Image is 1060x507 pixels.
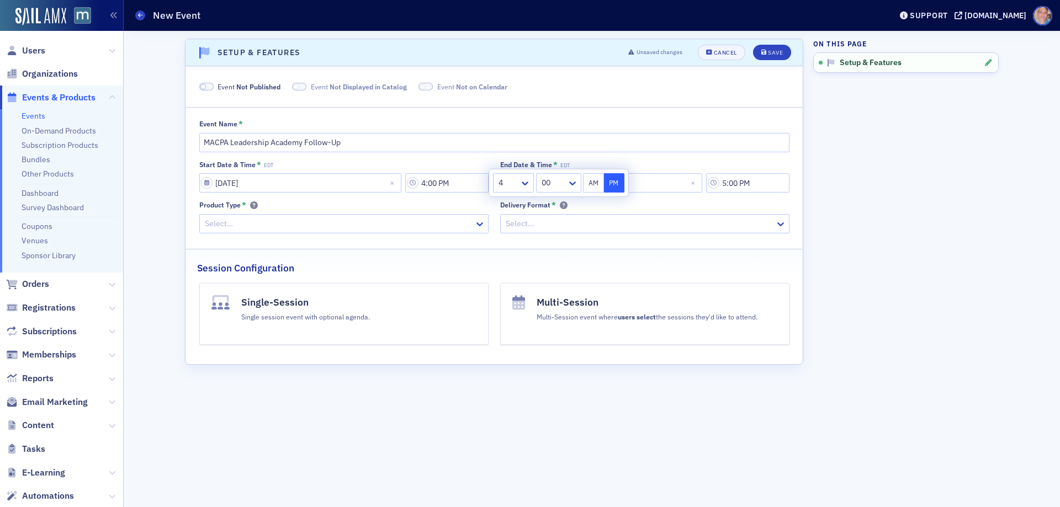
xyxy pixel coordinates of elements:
[437,82,507,92] span: Event
[241,295,370,309] h4: Single-Session
[604,173,625,193] button: PM
[22,396,88,408] span: Email Marketing
[6,443,45,455] a: Tasks
[239,119,243,129] abbr: This field is required
[199,161,256,169] div: Start Date & Time
[15,8,66,25] img: SailAMX
[74,7,91,24] img: SailAMX
[405,173,489,193] input: 00:00 AM
[910,10,948,20] div: Support
[241,309,370,322] div: Single session event with optional agenda.
[22,467,65,479] span: E-Learning
[22,202,84,212] a: Survey Dashboard
[22,111,45,121] a: Events
[618,312,656,321] b: users select
[698,45,745,60] button: Cancel
[22,349,76,361] span: Memberships
[637,48,682,57] span: Unsaved changes
[386,173,401,193] button: Close
[199,283,489,345] button: Single-SessionSingle session event with optional agenda.
[418,83,433,91] span: Not on Calendar
[264,162,273,169] span: EDT
[537,295,757,309] h4: Multi-Session
[6,278,49,290] a: Orders
[199,83,214,91] span: Not Published
[22,68,78,80] span: Organizations
[768,50,783,56] div: Save
[1033,6,1052,25] span: Profile
[22,45,45,57] span: Users
[218,47,300,58] h4: Setup & Features
[22,278,49,290] span: Orders
[236,82,280,91] span: Not Published
[153,9,200,22] h1: New Event
[500,283,789,345] button: Multi-SessionMulti-Session event whereusers selectthe sessions they'd like to attend.
[22,419,54,431] span: Content
[553,160,558,170] abbr: This field is required
[6,419,54,431] a: Content
[456,82,507,91] span: Not on Calendar
[22,169,74,179] a: Other Products
[955,12,1030,19] button: [DOMAIN_NAME]
[330,82,407,91] span: Not Displayed in Catalog
[22,188,59,198] a: Dashboard
[22,154,50,164] a: Bundles
[840,58,902,68] span: Setup & Features
[706,173,789,193] input: 00:00 AM
[22,302,76,314] span: Registrations
[6,45,45,57] a: Users
[22,325,77,338] span: Subscriptions
[199,173,401,193] input: MM/DD/YYYY
[22,126,96,136] a: On-Demand Products
[292,83,306,91] span: Not Displayed in Catalog
[199,201,241,209] div: Product Type
[537,312,757,322] p: Multi-Session event where the sessions they'd like to attend.
[242,200,246,210] abbr: This field is required
[197,261,294,275] h2: Session Configuration
[6,68,78,80] a: Organizations
[22,92,96,104] span: Events & Products
[964,10,1026,20] div: [DOMAIN_NAME]
[311,82,407,92] span: Event
[500,201,550,209] div: Delivery Format
[714,50,737,56] div: Cancel
[6,302,76,314] a: Registrations
[22,140,98,150] a: Subscription Products
[6,490,74,502] a: Automations
[6,92,96,104] a: Events & Products
[218,82,280,92] span: Event
[22,490,74,502] span: Automations
[22,221,52,231] a: Coupons
[22,443,45,455] span: Tasks
[813,39,999,49] h4: On this page
[552,200,556,210] abbr: This field is required
[6,325,77,338] a: Subscriptions
[257,160,261,170] abbr: This field is required
[22,236,48,246] a: Venues
[583,173,604,193] button: AM
[22,372,54,385] span: Reports
[687,173,702,193] button: Close
[6,467,65,479] a: E-Learning
[6,349,76,361] a: Memberships
[753,45,791,60] button: Save
[199,120,237,128] div: Event Name
[6,396,88,408] a: Email Marketing
[560,162,570,169] span: EDT
[6,372,54,385] a: Reports
[66,7,91,26] a: View Homepage
[500,161,552,169] div: End Date & Time
[22,250,76,260] a: Sponsor Library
